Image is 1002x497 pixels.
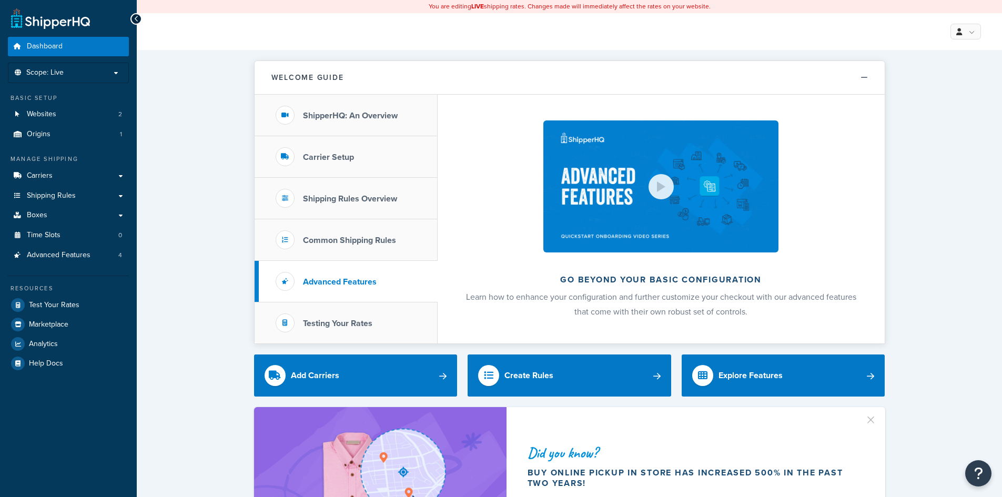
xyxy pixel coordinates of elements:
a: Carriers [8,166,129,186]
h3: Testing Your Rates [303,319,372,328]
img: Go beyond your basic configuration [543,120,778,252]
span: Dashboard [27,42,63,51]
a: Add Carriers [254,354,458,397]
div: Resources [8,284,129,293]
span: 0 [118,231,122,240]
h2: Welcome Guide [271,74,344,82]
div: Buy online pickup in store has increased 500% in the past two years! [528,468,860,489]
li: Advanced Features [8,246,129,265]
span: Websites [27,110,56,119]
a: Marketplace [8,315,129,334]
span: Time Slots [27,231,60,240]
a: Explore Features [682,354,885,397]
h3: Shipping Rules Overview [303,194,397,204]
span: Advanced Features [27,251,90,260]
button: Open Resource Center [965,460,991,486]
div: Explore Features [718,368,783,383]
span: 4 [118,251,122,260]
span: Shipping Rules [27,191,76,200]
div: Basic Setup [8,94,129,103]
b: LIVE [471,2,484,11]
span: Test Your Rates [29,301,79,310]
span: Learn how to enhance your configuration and further customize your checkout with our advanced fea... [466,291,856,318]
span: Carriers [27,171,53,180]
a: Boxes [8,206,129,225]
a: Analytics [8,334,129,353]
a: Create Rules [468,354,671,397]
span: 2 [118,110,122,119]
div: Create Rules [504,368,553,383]
a: Shipping Rules [8,186,129,206]
li: Time Slots [8,226,129,245]
li: Websites [8,105,129,124]
h3: Common Shipping Rules [303,236,396,245]
span: Analytics [29,340,58,349]
div: Did you know? [528,445,860,460]
div: Add Carriers [291,368,339,383]
span: 1 [120,130,122,139]
div: Manage Shipping [8,155,129,164]
h3: ShipperHQ: An Overview [303,111,398,120]
a: Advanced Features4 [8,246,129,265]
span: Origins [27,130,50,139]
button: Welcome Guide [255,61,885,95]
h2: Go beyond your basic configuration [465,275,857,285]
span: Help Docs [29,359,63,368]
a: Test Your Rates [8,296,129,315]
li: Origins [8,125,129,144]
h3: Advanced Features [303,277,377,287]
h3: Carrier Setup [303,153,354,162]
a: Time Slots0 [8,226,129,245]
a: Dashboard [8,37,129,56]
a: Websites2 [8,105,129,124]
span: Scope: Live [26,68,64,77]
a: Help Docs [8,354,129,373]
span: Boxes [27,211,47,220]
span: Marketplace [29,320,68,329]
a: Origins1 [8,125,129,144]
